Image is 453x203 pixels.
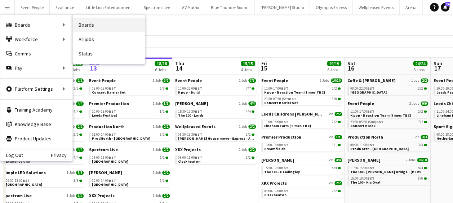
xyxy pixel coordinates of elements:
button: Event People [15,0,50,14]
span: 11:00-14:00 [264,120,288,124]
a: 08:00-22:00BST2/2[GEOGRAPHIC_DATA] [350,86,427,94]
span: Wembley [92,182,128,187]
button: Wellpleased Events [353,0,400,14]
span: 1 Job [411,78,419,83]
span: 15/15 [241,61,255,66]
span: 7/7 [252,87,254,90]
a: Simple LED Solutions1 Job3/3 [3,170,84,175]
a: 10:00-14:00BST2/2[GEOGRAPHIC_DATA] [92,178,168,186]
a: Training Academy [0,103,72,117]
span: 14 [174,64,184,72]
span: BST [195,109,202,114]
a: Event People2 Jobs10/10 [261,78,342,83]
span: Creamfields [264,146,285,151]
a: 15:30-19:30BST4/4The 100 - Lords [178,109,254,117]
span: Concert Barrier Set [92,90,126,95]
span: 15:30-19:30 [264,166,288,170]
div: [PERSON_NAME]1 Job4/415:30-19:30BST4/4The 100 - Headingley [261,157,342,180]
div: Event People1 Job9/908:00-18:00BST9/9Concert Barrier Set [89,78,170,101]
a: 08:00-11:00BST3/3ProdNorth - [GEOGRAPHIC_DATA] [350,143,427,151]
span: 2/2 [421,78,428,83]
span: BST [23,178,30,183]
span: 1 Job [325,135,333,139]
span: 4/4 [76,101,84,106]
span: 4/4 [332,166,337,170]
span: 7/7 [248,78,256,83]
span: 1 Job [325,112,333,116]
span: Premier Production [89,101,129,106]
span: BST [109,109,116,114]
span: 08:00-16:00 [264,189,288,193]
div: XKX Projects1 Job2/208:00-16:00BST2/2Cleckheaton [261,180,342,199]
span: The 100 - Headingley [264,170,300,174]
span: 16 [346,64,355,72]
span: 3/3 [418,143,423,147]
div: Production North1 Job2/211:00-14:00BST2/2ProdNorth - [GEOGRAPHIC_DATA] [89,124,170,147]
span: Wasserman [175,101,208,106]
span: Premier Production [261,134,301,140]
span: 10/10 [417,158,428,162]
a: 09:00-13:00BST3/3[GEOGRAPHIC_DATA] [6,178,82,186]
span: 7/7 [418,120,423,124]
a: Production North1 Job2/2 [89,124,170,129]
div: Event People2 Jobs9/911:00-17:00BST2/2K pop - Reaction Team (times TBC)23:30-05:30 (Sun)BST7/7Con... [347,101,428,134]
span: 15 [260,64,267,72]
span: 2/2 [252,157,254,159]
a: 15:00-19:00BST6/6The 100 - Kia Oval [350,176,427,184]
span: 1 Job [239,148,247,152]
a: Leeds Childrens [PERSON_NAME]1 Job2/2 [261,111,342,117]
span: BST [367,166,374,170]
span: ProdNorth - Elland Road [92,136,150,141]
a: 11:00-14:00BST2/2Lineham Farm (Times TBC) [264,119,341,128]
span: 1/1 [334,135,342,139]
a: 24 [441,3,449,12]
span: Thu [175,60,184,67]
span: 2/2 [248,148,256,152]
div: Premier Production1 Job1/110:00-18:00BST1/1Leeds Festival [89,101,170,124]
span: 1/1 [165,110,168,113]
span: 17 [432,64,442,72]
div: Event People1 Job7/710:00-22:00BST7/7K pop - Build [175,78,256,101]
span: BST [367,176,374,181]
button: Evallance [50,0,80,14]
span: 3/3 [421,135,428,139]
span: 2/2 [162,171,170,175]
span: 2 Jobs [320,78,329,83]
a: 15:30-19:30BST4/4The 100 - Headingley [264,166,341,174]
button: [PERSON_NAME] Studio [255,0,310,14]
a: Wellpleased Events1 Job2/2 [175,124,256,129]
span: Spectrum Live [89,147,118,152]
span: 2/2 [160,156,165,159]
span: BST [289,96,296,101]
div: [PERSON_NAME]2 Jobs10/1011:30-15:30BST4/4The 100 - [PERSON_NAME] Bridge - [PERSON_NAME] Chief15:0... [347,157,428,186]
span: BST [195,155,202,160]
div: 4 Jobs [241,67,255,72]
div: [PERSON_NAME]1 Job4/415:30-19:30BST4/4The 100 - Lords [175,101,256,124]
span: 1 Job [239,125,247,129]
span: 08:00-11:00 [350,143,374,147]
span: 4/4 [338,167,341,169]
span: 11:00-17:00 [350,110,374,113]
a: Spectrum Live1 Job1/1 [3,193,84,198]
span: Kim House move - Express - Already paid [178,136,270,141]
span: 15:00-19:00 [350,177,374,180]
span: 18/18 [155,61,169,66]
a: XKX Projects1 Job2/2 [261,180,342,186]
span: BST [281,119,288,124]
span: 7/7 [246,87,251,90]
span: 2/2 [76,125,84,129]
a: [PERSON_NAME]2 Jobs10/10 [347,157,428,163]
a: 11:00-17:00BST2/2K pop - Reaction Team (times TBC) [350,109,427,117]
span: 4/4 [79,157,82,159]
div: 6 Jobs [413,67,427,72]
span: 1 Job [153,171,161,175]
div: 6 Jobs [155,67,169,72]
span: 24 [445,2,450,6]
span: BST [376,119,383,124]
span: BST [195,132,202,137]
span: 1 Job [153,194,161,198]
span: Lineham Farm (Times TBC) [264,123,311,128]
a: Privacy [51,152,72,158]
span: 2/2 [165,180,168,182]
span: Production North [347,134,383,140]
